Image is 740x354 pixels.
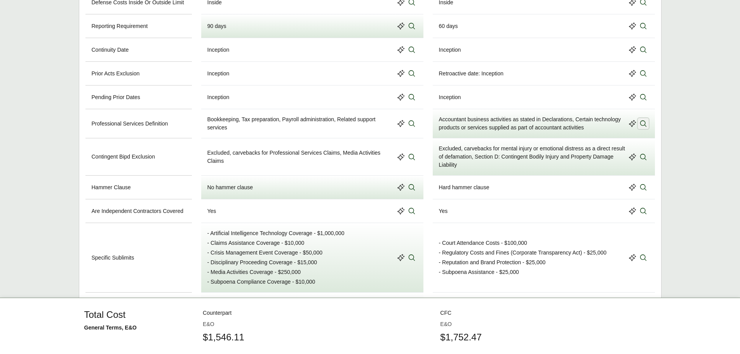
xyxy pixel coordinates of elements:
div: Inception [207,46,230,54]
p: - Artificial Intelligence Technology Coverage - $1,000,000 [207,229,345,237]
div: Bookkeeping, Tax preparation, Payroll administration, Related support services [207,115,394,132]
div: Yes [207,207,216,215]
p: Continuity Date [92,46,129,54]
p: - Subpoena Assistance - $25,000 [439,268,607,276]
p: - Court Attendance Costs - $100,000 [439,239,607,247]
p: - Corporate Transparency Act exclusion (except Regulatory Costs and Fines section) [439,299,625,315]
p: - Trade or Economic Sanctions Exclusion [207,331,346,339]
div: Excluded, carvebacks for Professional Services Claims, Media Activities Claims [207,149,394,165]
div: Accountant business activities as stated in Declarations, Certain technology products or services... [439,115,625,132]
div: 90 days [207,22,226,30]
div: Inception [439,93,461,101]
p: - Benefits Consulting & Administration Services Exclusion [207,302,346,310]
p: Prior Acts Exclusion [92,70,140,78]
div: Inception [439,46,461,54]
p: Hammer Clause [92,183,131,192]
p: Are Independent Contractors Covered [92,207,184,215]
p: - Media Activities Coverage - $250,000 [207,268,345,276]
div: Inception [207,93,230,101]
p: - Disciplinary Proceeding Coverage - $15,000 [207,258,345,267]
p: - Reputation and Brand Protection - $25,000 [439,258,607,267]
div: Hard hammer clause [439,183,489,192]
p: - Bookkeeping Services Exclusion [207,311,346,319]
p: - Claims Assistance Coverage - $10,000 [207,239,345,247]
div: Yes [439,207,448,215]
p: - Subpoena Compliance Coverage - $10,000 [207,278,345,286]
div: Retroactive date: Inception [439,70,504,78]
p: Reporting Requirement [92,22,148,30]
div: No hammer clause [207,183,253,192]
p: Exclusions By Endorsement [92,316,159,324]
p: Pending Prior Dates [92,93,140,101]
div: 60 days [439,22,458,30]
p: - Sexual Abuse or Sexual Molestation Exclusion [207,321,346,329]
p: Contingent Bipd Exclusion [92,153,155,161]
div: Inception [207,70,230,78]
p: Specific Sublimits [92,254,134,262]
p: Professional Services Definition [92,120,168,128]
p: - Regulatory Costs and Fines (Corporate Transparency Act) - $25,000 [439,249,607,257]
p: - Crisis Management Event Coverage - $50,000 [207,249,345,257]
p: - Specified Accountants Activities Exclusion Clause (auditing of public companies, consulting on ... [439,317,625,341]
div: Excluded, carvebacks for mental injury or emotional distress as a direct result of defamation, Se... [439,145,625,169]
